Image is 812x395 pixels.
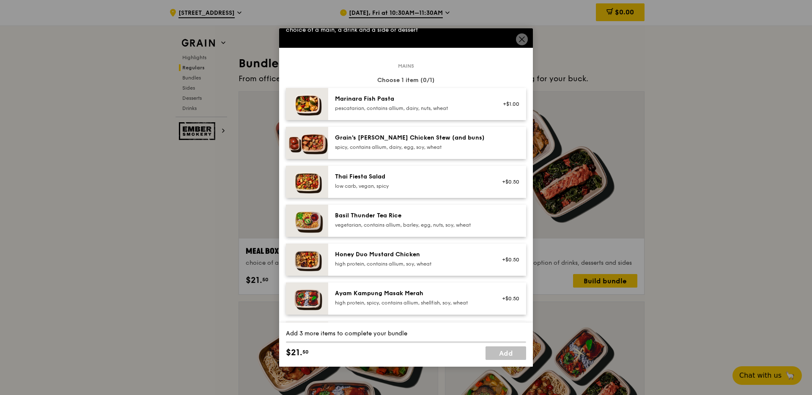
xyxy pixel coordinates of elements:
[335,134,487,142] div: Grain's [PERSON_NAME] Chicken Stew (and buns)
[497,256,519,263] div: +$0.50
[286,205,328,237] img: daily_normal_HORZ-Basil-Thunder-Tea-Rice.jpg
[497,295,519,302] div: +$0.50
[286,283,328,315] img: daily_normal_Ayam_Kampung_Masak_Merah_Horizontal_.jpg
[335,144,487,151] div: spicy, contains allium, dairy, egg, soy, wheat
[286,244,328,276] img: daily_normal_Honey_Duo_Mustard_Chicken__Horizontal_.jpg
[486,346,526,360] a: Add
[286,76,526,85] div: Choose 1 item (0/1)
[335,211,487,220] div: Basil Thunder Tea Rice
[335,250,487,259] div: Honey Duo Mustard Chicken
[395,63,417,69] span: Mains
[286,329,526,338] div: Add 3 more items to complete your bundle
[286,88,328,120] img: daily_normal_Marinara_Fish_Pasta__Horizontal_.jpg
[335,261,487,267] div: high protein, contains allium, soy, wheat
[335,173,487,181] div: Thai Fiesta Salad
[286,26,526,34] div: choice of a main, a drink and a side or dessert
[286,127,328,159] img: daily_normal_Grains-Curry-Chicken-Stew-HORZ.jpg
[286,346,302,359] span: $21.
[335,183,487,189] div: low carb, vegan, spicy
[286,166,328,198] img: daily_normal_Thai_Fiesta_Salad__Horizontal_.jpg
[302,348,309,355] span: 50
[497,101,519,107] div: +$1.00
[335,222,487,228] div: vegetarian, contains allium, barley, egg, nuts, soy, wheat
[335,105,487,112] div: pescatarian, contains allium, dairy, nuts, wheat
[335,299,487,306] div: high protein, spicy, contains allium, shellfish, soy, wheat
[335,95,487,103] div: Marinara Fish Pasta
[335,289,487,298] div: Ayam Kampung Masak Merah
[497,178,519,185] div: +$0.50
[286,321,328,354] img: daily_normal_HORZ-Grilled-Farm-Fresh-Chicken.jpg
